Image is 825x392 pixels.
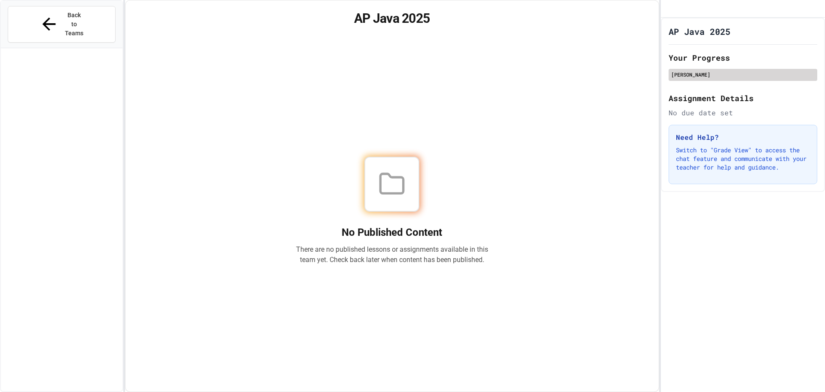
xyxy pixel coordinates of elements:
h1: AP Java 2025 [669,25,730,37]
h3: Need Help? [676,132,810,142]
div: No due date set [669,108,817,118]
p: Switch to "Grade View" to access the chat feature and communicate with your teacher for help and ... [676,146,810,172]
h1: AP Java 2025 [136,11,648,26]
p: There are no published lessons or assignments available in this team yet. Check back later when c... [296,244,488,265]
h2: Your Progress [669,52,817,64]
span: Back to Teams [64,11,84,38]
h2: No Published Content [296,225,488,239]
h2: Assignment Details [669,92,817,104]
button: Back to Teams [8,6,116,43]
div: [PERSON_NAME] [671,71,815,78]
